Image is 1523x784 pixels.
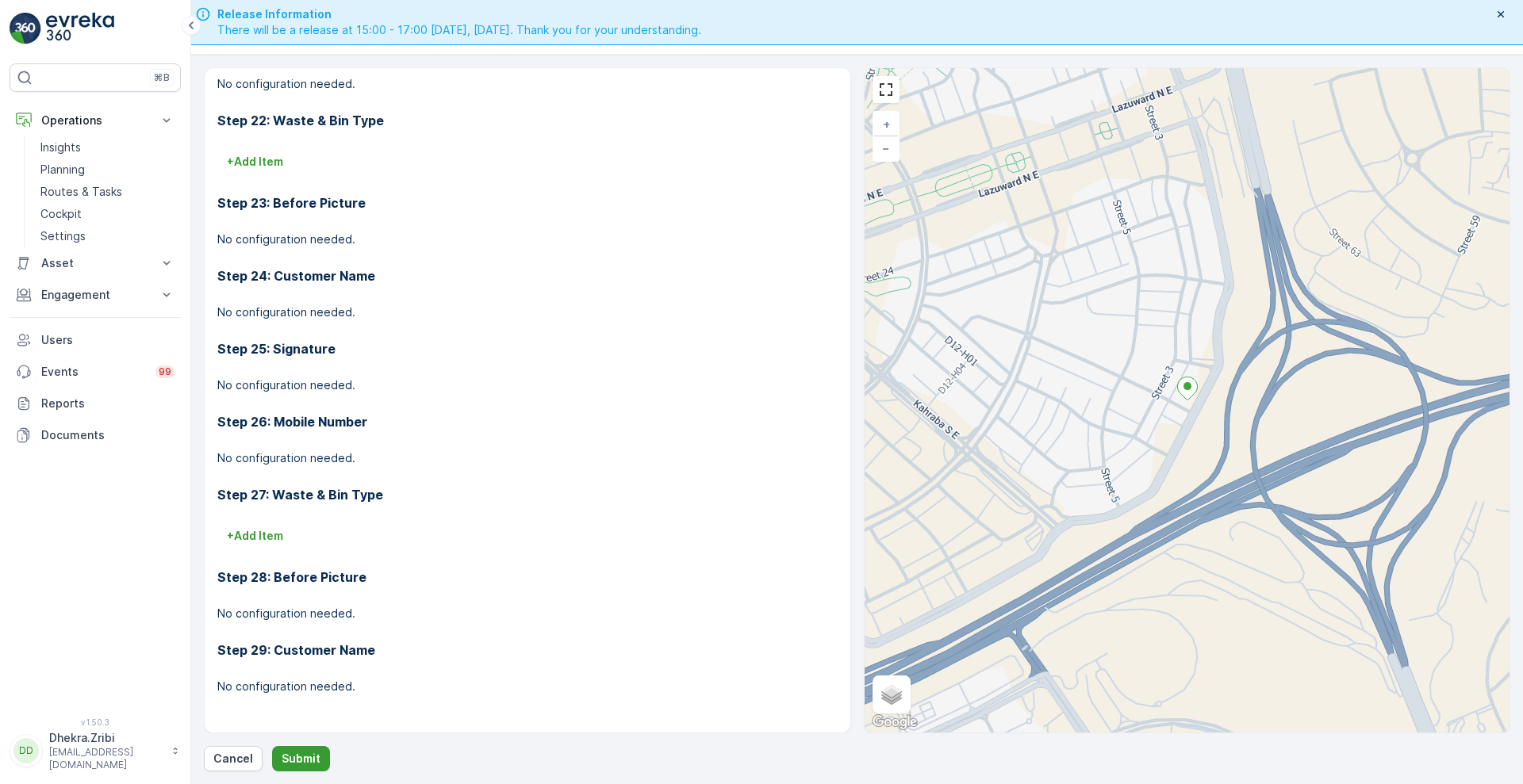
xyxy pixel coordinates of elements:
[217,76,838,92] p: No configuration needed.
[41,332,175,348] p: Users
[217,606,838,621] p: No configuration needed.
[217,523,293,549] button: +Add Item
[10,324,181,356] a: Users
[213,751,253,767] p: Cancel
[40,184,122,200] p: Routes & Tasks
[40,228,86,244] p: Settings
[10,105,181,136] button: Operations
[217,568,838,587] h3: Step 28: Before Picture
[217,149,293,174] button: +Add Item
[217,111,838,130] h3: Step 22: Waste & Bin Type
[217,304,838,320] p: No configuration needed.
[217,450,838,466] p: No configuration needed.
[217,193,838,212] h3: Step 23: Before Picture
[46,13,114,44] img: logo_light-DOdMpM7g.png
[34,225,181,247] a: Settings
[874,78,898,101] a: View Fullscreen
[40,162,85,178] p: Planning
[10,279,181,311] button: Engagement
[41,255,149,271] p: Asset
[217,485,838,504] h3: Step 27: Waste & Bin Type
[10,388,181,419] a: Reports
[217,6,701,22] span: Release Information
[41,113,149,128] p: Operations
[10,730,181,771] button: DDDhekra.Zribi[EMAIL_ADDRESS][DOMAIN_NAME]
[10,717,181,727] span: v 1.50.3
[204,746,263,771] button: Cancel
[869,712,921,732] img: Google
[10,419,181,451] a: Documents
[49,746,163,771] p: [EMAIL_ADDRESS][DOMAIN_NAME]
[34,181,181,203] a: Routes & Tasks
[13,738,39,763] div: DD
[217,339,838,358] h3: Step 25: Signature
[874,677,909,712] a: Layers
[10,356,181,388] a: Events99
[41,287,149,303] p: Engagement
[883,117,890,131] span: +
[159,365,171,378] p: 99
[40,206,82,222] p: Cockpit
[217,641,838,660] h3: Step 29: Customer Name
[10,247,181,279] button: Asset
[34,136,181,159] a: Insights
[282,751,320,767] p: Submit
[34,159,181,181] a: Planning
[874,113,898,136] a: Zoom In
[34,203,181,225] a: Cockpit
[217,266,838,285] h3: Step 24: Customer Name
[49,730,163,746] p: Dhekra.Zribi
[41,427,175,443] p: Documents
[10,13,41,44] img: logo
[217,412,838,431] h3: Step 26: Mobile Number
[41,396,175,411] p: Reports
[227,528,283,544] p: + Add Item
[217,231,838,247] p: No configuration needed.
[882,141,890,155] span: −
[227,154,283,170] p: + Add Item
[154,71,170,84] p: ⌘B
[41,364,146,380] p: Events
[869,712,921,732] a: Open this area in Google Maps (opens a new window)
[40,140,81,155] p: Insights
[874,136,898,160] a: Zoom Out
[217,377,838,393] p: No configuration needed.
[272,746,330,771] button: Submit
[217,679,838,694] p: No configuration needed.
[217,22,701,38] span: There will be a release at 15:00 - 17:00 [DATE], [DATE]. Thank you for your understanding.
